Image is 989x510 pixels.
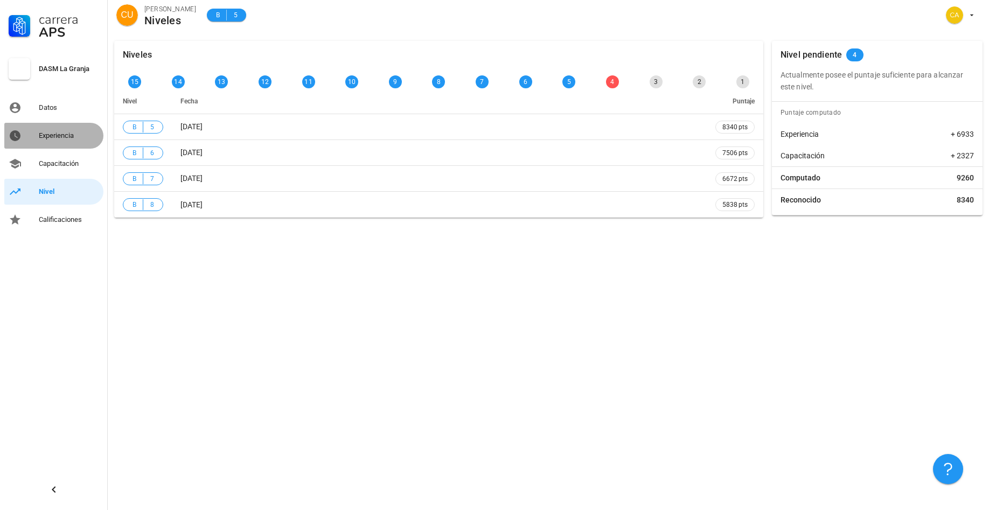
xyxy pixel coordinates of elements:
[130,148,138,158] span: B
[781,41,842,69] div: Nivel pendiente
[957,172,974,183] span: 9260
[116,4,138,26] div: avatar
[4,151,103,177] a: Capacitación
[130,173,138,184] span: B
[650,75,663,88] div: 3
[39,215,99,224] div: Calificaciones
[130,122,138,132] span: B
[733,97,755,105] span: Puntaje
[4,123,103,149] a: Experiencia
[148,173,156,184] span: 7
[128,75,141,88] div: 15
[148,122,156,132] span: 5
[215,75,228,88] div: 13
[951,150,974,161] span: + 2327
[4,95,103,121] a: Datos
[213,10,222,20] span: B
[722,199,748,210] span: 5838 pts
[180,200,203,209] span: [DATE]
[39,103,99,112] div: Datos
[781,172,820,183] span: Computado
[951,129,974,139] span: + 6933
[606,75,619,88] div: 4
[39,131,99,140] div: Experiencia
[148,199,156,210] span: 8
[39,159,99,168] div: Capacitación
[776,102,983,123] div: Puntaje computado
[130,199,138,210] span: B
[231,10,240,20] span: 5
[259,75,271,88] div: 12
[144,15,196,26] div: Niveles
[519,75,532,88] div: 6
[781,129,819,139] span: Experiencia
[781,194,821,205] span: Reconocido
[144,4,196,15] div: [PERSON_NAME]
[389,75,402,88] div: 9
[781,69,974,93] p: Actualmente posee el puntaje suficiente para alcanzar este nivel.
[39,65,99,73] div: DASM La Granja
[707,88,763,114] th: Puntaje
[853,48,856,61] span: 4
[736,75,749,88] div: 1
[39,26,99,39] div: APS
[172,75,185,88] div: 14
[722,122,748,132] span: 8340 pts
[946,6,963,24] div: avatar
[957,194,974,205] span: 8340
[722,148,748,158] span: 7506 pts
[562,75,575,88] div: 5
[4,207,103,233] a: Calificaciones
[180,148,203,157] span: [DATE]
[302,75,315,88] div: 11
[172,88,707,114] th: Fecha
[180,97,198,105] span: Fecha
[123,41,152,69] div: Niveles
[345,75,358,88] div: 10
[39,13,99,26] div: Carrera
[722,173,748,184] span: 6672 pts
[39,187,99,196] div: Nivel
[148,148,156,158] span: 6
[432,75,445,88] div: 8
[121,4,133,26] span: CU
[114,88,172,114] th: Nivel
[693,75,706,88] div: 2
[123,97,137,105] span: Nivel
[4,179,103,205] a: Nivel
[476,75,489,88] div: 7
[180,174,203,183] span: [DATE]
[781,150,825,161] span: Capacitación
[180,122,203,131] span: [DATE]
